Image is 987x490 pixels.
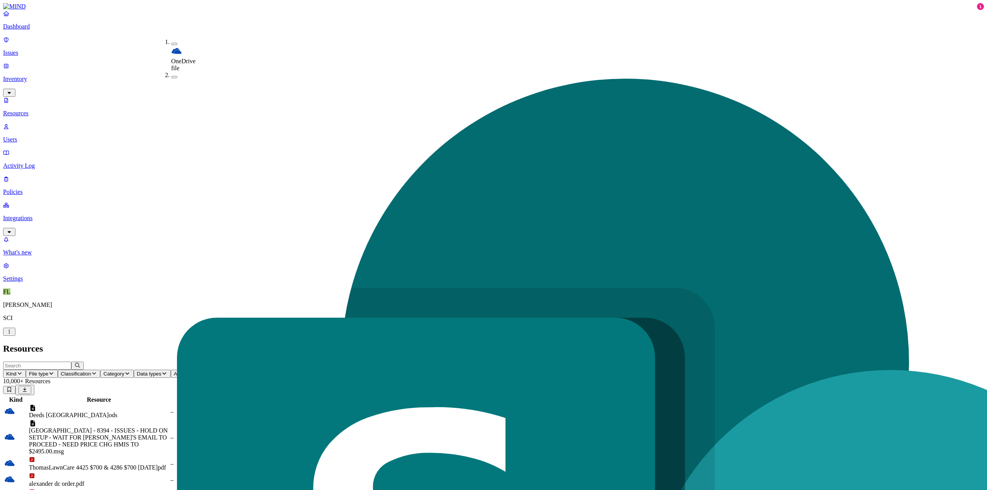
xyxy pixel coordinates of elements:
[3,189,984,195] p: Policies
[3,344,984,354] h2: Resources
[3,110,984,117] p: Resources
[29,427,169,455] div: [GEOGRAPHIC_DATA] - 8394 - ISSUES - HOLD ON SETUP - WAIT FOR [PERSON_NAME]'S EMAIL TO PROCEED - N...
[3,162,984,169] p: Activity Log
[3,301,984,308] p: [PERSON_NAME]
[3,378,51,384] span: 10,000+ Resources
[3,36,984,56] a: Issues
[29,464,169,471] div: ThomasLawnCare 4425 $700 & 4286 $700 [DATE]pdf
[3,23,984,30] p: Dashboard
[29,371,48,377] span: File type
[61,371,91,377] span: Classification
[3,175,984,195] a: Policies
[3,275,984,282] p: Settings
[29,412,169,419] div: Deeds [GEOGRAPHIC_DATA]ods
[3,362,71,370] input: Search
[6,371,17,377] span: Kind
[29,480,169,487] div: alexander dc order.pdf
[3,202,984,235] a: Integrations
[4,474,15,485] img: onedrive
[171,45,182,56] img: onedrive
[4,396,27,403] div: Kind
[29,396,169,403] div: Resource
[3,262,984,282] a: Settings
[3,76,984,83] p: Inventory
[3,149,984,169] a: Activity Log
[103,371,124,377] span: Category
[29,456,35,463] img: adobe-pdf
[29,473,35,479] img: adobe-pdf
[3,123,984,143] a: Users
[171,58,195,71] span: OneDrive file
[3,315,984,322] p: SCI
[3,249,984,256] p: What's new
[137,371,162,377] span: Data types
[4,431,15,442] img: onedrive
[4,458,15,468] img: onedrive
[3,10,984,30] a: Dashboard
[3,97,984,117] a: Resources
[3,215,984,222] p: Integrations
[4,406,15,416] img: onedrive
[3,136,984,143] p: Users
[3,288,10,295] span: FL
[977,3,984,10] div: 1
[3,3,984,10] a: MIND
[3,49,984,56] p: Issues
[3,62,984,96] a: Inventory
[3,236,984,256] a: What's new
[3,3,26,10] img: MIND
